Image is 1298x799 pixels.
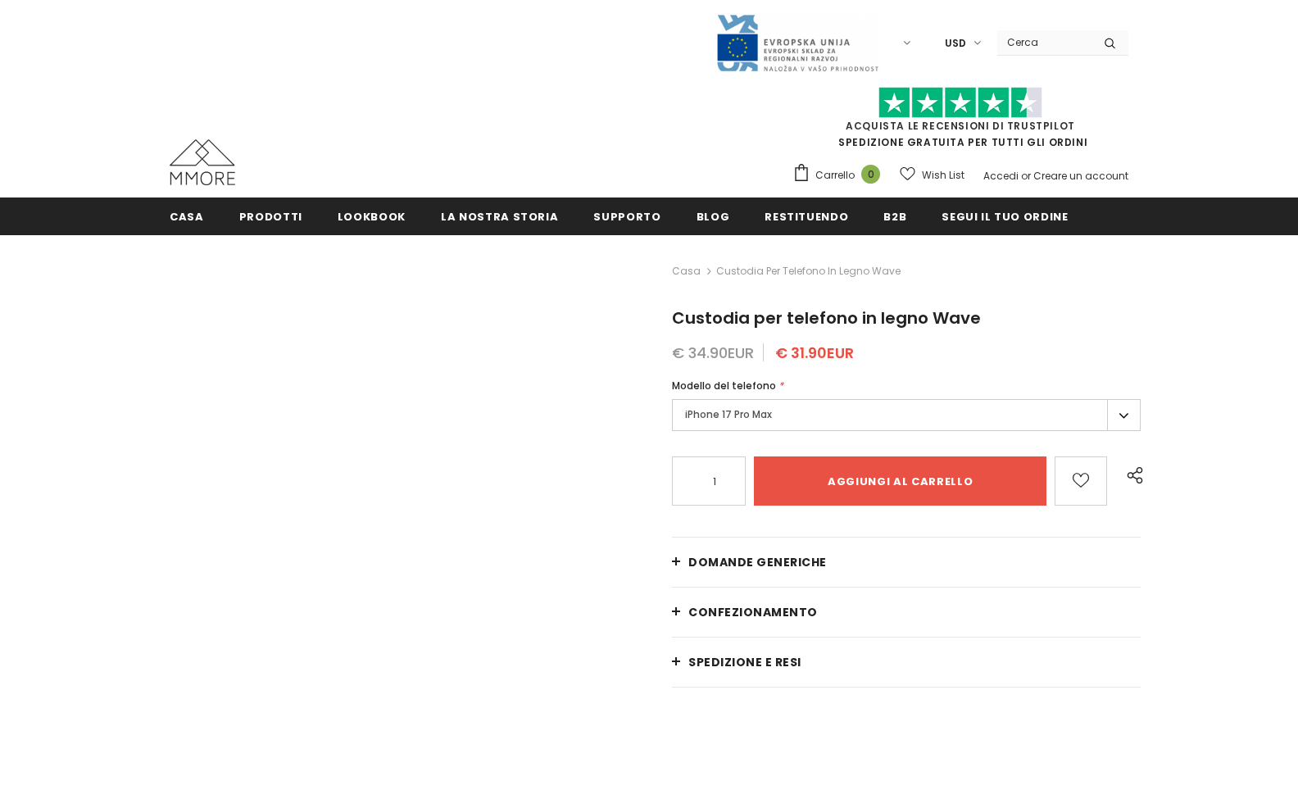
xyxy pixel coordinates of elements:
[338,209,406,225] span: Lookbook
[945,35,966,52] span: USD
[715,13,879,73] img: Javni Razpis
[672,538,1141,587] a: Domande generiche
[942,197,1068,234] a: Segui il tuo ordine
[861,165,880,184] span: 0
[754,456,1046,506] input: Aggiungi al carrello
[338,197,406,234] a: Lookbook
[715,35,879,49] a: Javni Razpis
[170,139,235,185] img: Casi MMORE
[792,94,1128,149] span: SPEDIZIONE GRATUITA PER TUTTI GLI ORDINI
[922,167,964,184] span: Wish List
[688,604,818,620] span: CONFEZIONAMENTO
[983,169,1019,183] a: Accedi
[593,197,660,234] a: supporto
[815,167,855,184] span: Carrello
[672,261,701,281] a: Casa
[672,399,1141,431] label: iPhone 17 Pro Max
[765,197,848,234] a: Restituendo
[716,261,901,281] span: Custodia per telefono in legno Wave
[672,379,776,393] span: Modello del telefono
[697,209,730,225] span: Blog
[883,209,906,225] span: B2B
[846,119,1075,133] a: Acquista le recensioni di TrustPilot
[900,161,964,189] a: Wish List
[441,197,558,234] a: La nostra storia
[997,30,1091,54] input: Search Site
[792,163,888,188] a: Carrello 0
[672,306,981,329] span: Custodia per telefono in legno Wave
[1033,169,1128,183] a: Creare un account
[878,87,1042,119] img: Fidati di Pilot Stars
[672,588,1141,637] a: CONFEZIONAMENTO
[170,209,204,225] span: Casa
[1021,169,1031,183] span: or
[239,197,302,234] a: Prodotti
[441,209,558,225] span: La nostra storia
[697,197,730,234] a: Blog
[883,197,906,234] a: B2B
[239,209,302,225] span: Prodotti
[672,638,1141,687] a: Spedizione e resi
[688,654,801,670] span: Spedizione e resi
[170,197,204,234] a: Casa
[672,343,754,363] span: € 34.90EUR
[593,209,660,225] span: supporto
[688,554,827,570] span: Domande generiche
[942,209,1068,225] span: Segui il tuo ordine
[775,343,854,363] span: € 31.90EUR
[765,209,848,225] span: Restituendo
